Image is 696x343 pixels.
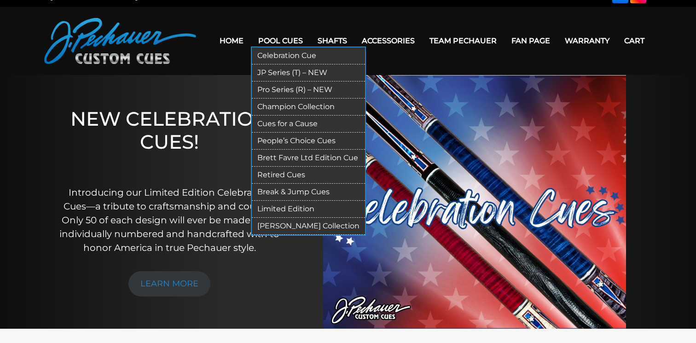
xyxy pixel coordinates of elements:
a: JP Series (T) – NEW [252,64,365,81]
a: Brett Favre Ltd Edition Cue [252,150,365,167]
h1: NEW CELEBRATION CUES! [57,107,282,173]
a: [PERSON_NAME] Collection [252,218,365,235]
a: Cues for a Cause [252,116,365,133]
a: Warranty [557,29,617,52]
a: Celebration Cue [252,47,365,64]
a: Retired Cues [252,167,365,184]
p: Introducing our Limited Edition Celebration Cues—a tribute to craftsmanship and country. Only 50 ... [57,186,282,255]
a: Cart [617,29,652,52]
a: People’s Choice Cues [252,133,365,150]
a: Team Pechauer [422,29,504,52]
img: Pechauer Custom Cues [44,18,196,64]
a: LEARN MORE [128,271,210,296]
a: Limited Edition [252,201,365,218]
a: Home [212,29,251,52]
a: Pool Cues [251,29,310,52]
a: Champion Collection [252,99,365,116]
a: Break & Jump Cues [252,184,365,201]
a: Accessories [354,29,422,52]
a: Shafts [310,29,354,52]
a: Fan Page [504,29,557,52]
a: Pro Series (R) – NEW [252,81,365,99]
